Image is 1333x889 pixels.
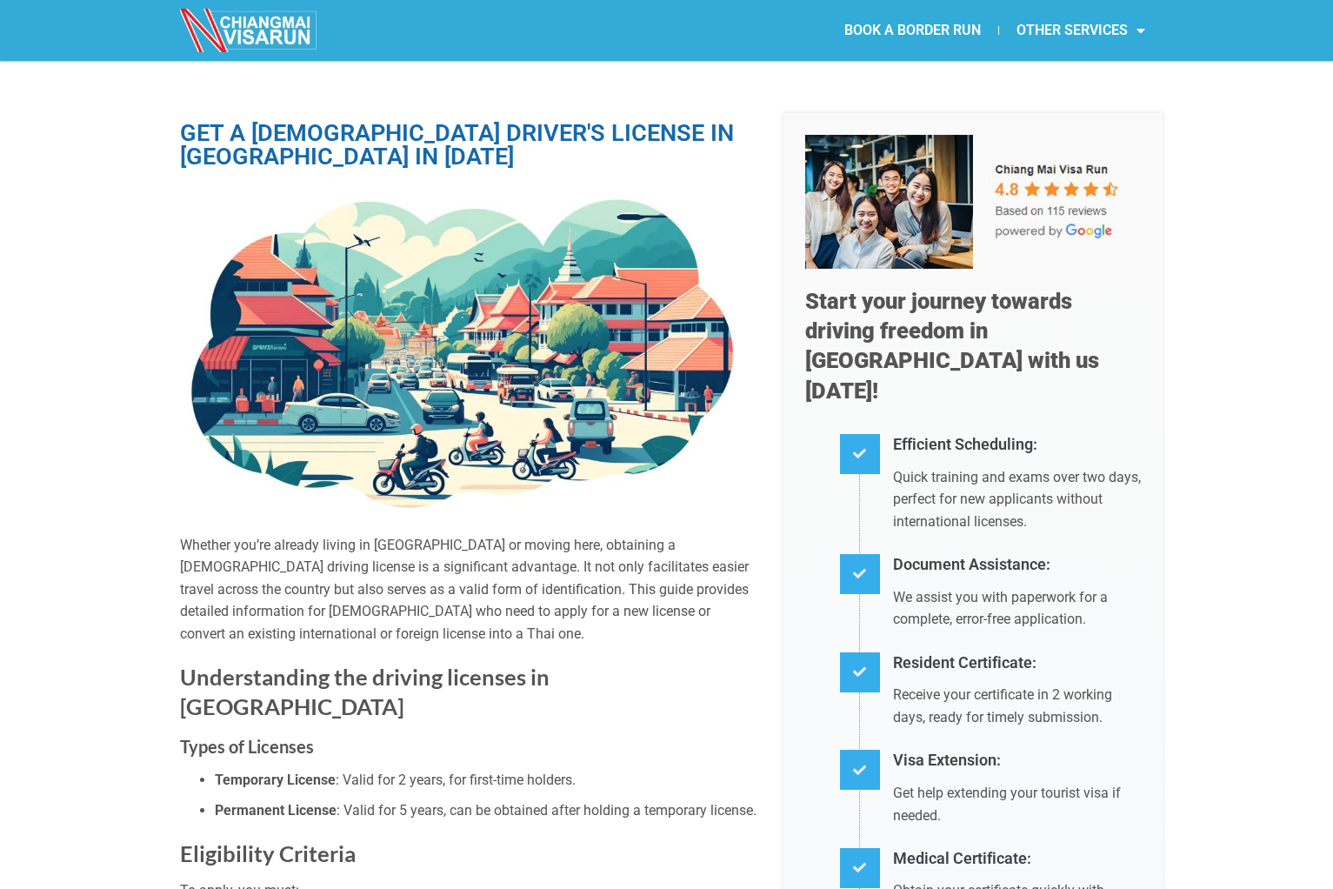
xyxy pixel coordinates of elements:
img: Our 5-star team [805,135,1141,269]
h4: Resident Certificate: [893,651,1141,676]
h2: Understanding the driving licenses in [GEOGRAPHIC_DATA] [180,663,757,721]
p: Quick training and exams over two days, perfect for new applicants without international licenses. [893,466,1141,533]
h1: GET A [DEMOGRAPHIC_DATA] DRIVER'S LICENSE IN [GEOGRAPHIC_DATA] IN [DATE] [180,122,757,169]
h3: Types of Licenses [180,732,757,760]
strong: Permanent License [215,802,337,819]
h4: Document Assistance: [893,552,1141,578]
h2: Eligibility Criteria [180,839,757,868]
a: BOOK A BORDER RUN [827,10,998,50]
nav: Menu [667,10,1163,50]
h4: Efficient Scheduling: [893,432,1141,458]
strong: Temporary License [215,772,336,788]
p: Receive your certificate in 2 working days, ready for timely submission. [893,684,1141,728]
h4: Visa Extension: [893,748,1141,773]
p: Whether you’re already living in [GEOGRAPHIC_DATA] or moving here, obtaining a [DEMOGRAPHIC_DATA]... [180,534,757,645]
p: We assist you with paperwork for a complete, error-free application. [893,586,1141,631]
a: OTHER SERVICES [999,10,1163,50]
li: : Valid for 5 years, can be obtained after holding a temporary license. [215,799,757,822]
span: Start your journey towards driving freedom in [GEOGRAPHIC_DATA] with us [DATE]! [805,288,1099,404]
li: : Valid for 2 years, for first-time holders. [215,769,757,792]
p: Get help extending your tourist visa if needed. [893,782,1141,826]
h4: Medical Certificate: [893,846,1141,872]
